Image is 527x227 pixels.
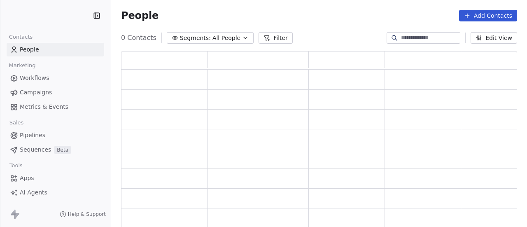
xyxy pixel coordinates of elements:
[7,129,104,142] a: Pipelines
[7,186,104,199] a: AI Agents
[20,74,49,82] span: Workflows
[471,32,517,44] button: Edit View
[6,117,27,129] span: Sales
[121,33,156,43] span: 0 Contacts
[68,211,106,218] span: Help & Support
[20,145,51,154] span: Sequences
[54,146,71,154] span: Beta
[6,159,26,172] span: Tools
[7,86,104,99] a: Campaigns
[259,32,293,44] button: Filter
[20,103,68,111] span: Metrics & Events
[7,143,104,157] a: SequencesBeta
[459,10,517,21] button: Add Contacts
[20,45,39,54] span: People
[7,71,104,85] a: Workflows
[5,59,39,72] span: Marketing
[7,43,104,56] a: People
[180,34,211,42] span: Segments:
[20,174,34,183] span: Apps
[5,31,36,43] span: Contacts
[20,88,52,97] span: Campaigns
[121,9,159,22] span: People
[60,211,106,218] a: Help & Support
[212,34,240,42] span: All People
[7,100,104,114] a: Metrics & Events
[20,131,45,140] span: Pipelines
[7,171,104,185] a: Apps
[20,188,47,197] span: AI Agents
